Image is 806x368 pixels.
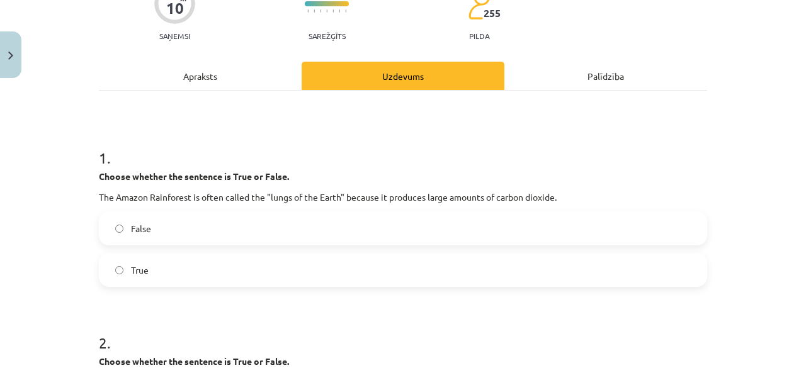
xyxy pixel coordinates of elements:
[131,222,151,235] span: False
[99,312,707,351] h1: 2 .
[320,9,321,13] img: icon-short-line-57e1e144782c952c97e751825c79c345078a6d821885a25fce030b3d8c18986b.svg
[154,31,195,40] p: Saņemsi
[99,170,289,182] strong: Choose whether the sentence is True or False.
[484,8,501,19] span: 255
[99,127,707,166] h1: 1 .
[99,355,289,367] strong: Choose whether the sentence is True or False.
[115,225,123,233] input: False
[115,266,123,274] input: True
[307,9,309,13] img: icon-short-line-57e1e144782c952c97e751825c79c345078a6d821885a25fce030b3d8c18986b.svg
[99,191,707,204] p: The Amazon Rainforest is often called the "lungs of the Earth" because it produces large amounts ...
[8,52,13,60] img: icon-close-lesson-0947bae3869378f0d4975bcd49f059093ad1ed9edebbc8119c70593378902aed.svg
[131,264,149,277] span: True
[302,62,504,90] div: Uzdevums
[309,31,346,40] p: Sarežģīts
[345,9,346,13] img: icon-short-line-57e1e144782c952c97e751825c79c345078a6d821885a25fce030b3d8c18986b.svg
[469,31,489,40] p: pilda
[99,62,302,90] div: Apraksts
[339,9,340,13] img: icon-short-line-57e1e144782c952c97e751825c79c345078a6d821885a25fce030b3d8c18986b.svg
[314,9,315,13] img: icon-short-line-57e1e144782c952c97e751825c79c345078a6d821885a25fce030b3d8c18986b.svg
[332,9,334,13] img: icon-short-line-57e1e144782c952c97e751825c79c345078a6d821885a25fce030b3d8c18986b.svg
[326,9,327,13] img: icon-short-line-57e1e144782c952c97e751825c79c345078a6d821885a25fce030b3d8c18986b.svg
[504,62,707,90] div: Palīdzība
